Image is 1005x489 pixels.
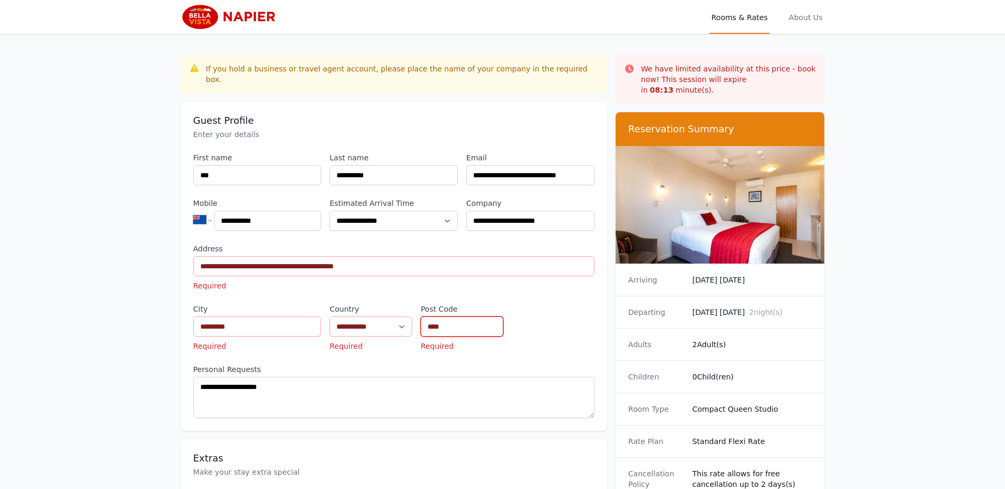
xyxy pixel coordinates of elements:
p: Required [193,341,322,351]
label: Company [466,198,594,209]
strong: 08 : 13 [650,86,674,94]
dt: Arriving [628,275,684,285]
label: Country [330,304,412,314]
p: Required [193,280,594,291]
dt: Children [628,372,684,382]
dd: [DATE] [DATE] [692,275,812,285]
label: Post Code [421,304,503,314]
dt: Departing [628,307,684,318]
dd: 2 Adult(s) [692,339,812,350]
p: Enter your details [193,129,594,140]
label: Last name [330,152,458,163]
dd: Compact Queen Studio [692,404,812,414]
dt: Room Type [628,404,684,414]
label: First name [193,152,322,163]
div: If you hold a business or travel agent account, please place the name of your company in the requ... [206,64,599,85]
dd: 0 Child(ren) [692,372,812,382]
dt: Adults [628,339,684,350]
img: Bella Vista Napier [181,4,282,30]
dd: [DATE] [DATE] [692,307,812,318]
dd: Standard Flexi Rate [692,436,812,447]
h3: Reservation Summary [628,123,812,135]
p: Make your stay extra special [193,467,594,477]
label: Email [466,152,594,163]
img: Compact Queen Studio [616,146,825,264]
label: Estimated Arrival Time [330,198,458,209]
h3: Extras [193,452,594,465]
label: Address [193,243,594,254]
label: Mobile [193,198,322,209]
label: City [193,304,322,314]
label: Personal Requests [193,364,594,375]
span: 2 night(s) [749,308,782,316]
h3: Guest Profile [193,114,594,127]
p: Required [330,341,412,351]
p: We have limited availability at this price - book now! This session will expire in minute(s). [641,64,816,95]
p: Required [421,341,503,351]
dt: Rate Plan [628,436,684,447]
